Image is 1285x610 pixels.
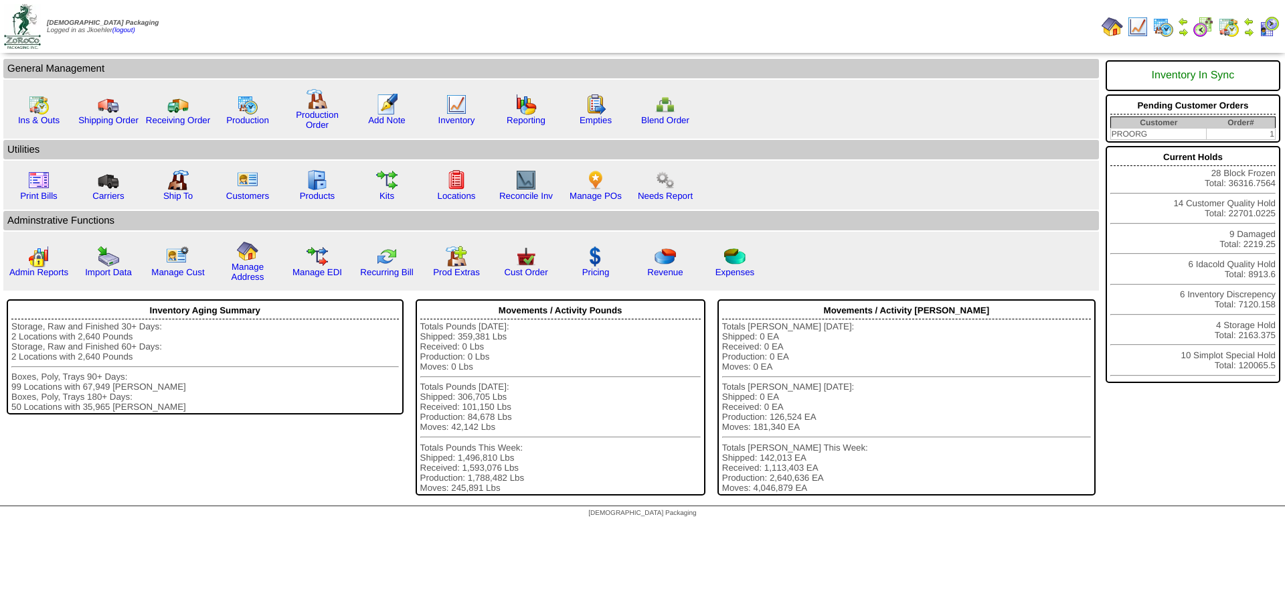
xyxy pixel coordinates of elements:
img: dollar.gif [585,246,606,267]
img: graph2.png [28,246,50,267]
img: calendarprod.gif [1152,16,1174,37]
a: Ins & Outs [18,115,60,125]
img: graph.gif [515,94,537,115]
img: factory.gif [307,88,328,110]
a: Print Bills [20,191,58,201]
div: Storage, Raw and Finished 30+ Days: 2 Locations with 2,640 Pounds Storage, Raw and Finished 60+ D... [11,321,399,412]
img: calendarprod.gif [237,94,258,115]
div: 28 Block Frozen Total: 36316.7564 14 Customer Quality Hold Total: 22701.0225 9 Damaged Total: 221... [1106,146,1280,383]
img: cust_order.png [515,246,537,267]
a: Kits [379,191,394,201]
img: network.png [655,94,676,115]
td: 1 [1207,129,1276,140]
a: Expenses [715,267,755,277]
img: line_graph2.gif [515,169,537,191]
a: (logout) [112,27,135,34]
img: edi.gif [307,246,328,267]
th: Customer [1110,117,1206,129]
img: calendarinout.gif [28,94,50,115]
td: General Management [3,59,1099,78]
div: Current Holds [1110,149,1276,166]
a: Production [226,115,269,125]
div: Pending Customer Orders [1110,97,1276,115]
div: Inventory Aging Summary [11,302,399,319]
td: PROORG [1110,129,1206,140]
img: truck2.gif [167,94,189,115]
a: Manage Cust [151,267,204,277]
div: Totals [PERSON_NAME] [DATE]: Shipped: 0 EA Received: 0 EA Production: 0 EA Moves: 0 EA Totals [PE... [722,321,1091,493]
img: arrowright.gif [1244,27,1254,37]
a: Customers [226,191,269,201]
a: Empties [580,115,612,125]
img: managecust.png [166,246,191,267]
a: Production Order [296,110,339,130]
th: Order# [1207,117,1276,129]
a: Locations [437,191,475,201]
a: Manage Address [232,262,264,282]
a: Shipping Order [78,115,139,125]
img: arrowleft.gif [1178,16,1189,27]
a: Blend Order [641,115,689,125]
img: workorder.gif [585,94,606,115]
a: Recurring Bill [360,267,413,277]
span: [DEMOGRAPHIC_DATA] Packaging [47,19,159,27]
img: cabinet.gif [307,169,328,191]
img: workflow.png [655,169,676,191]
td: Adminstrative Functions [3,211,1099,230]
img: factory2.gif [167,169,189,191]
a: Carriers [92,191,124,201]
a: Inventory [438,115,475,125]
img: calendarblend.gif [1193,16,1214,37]
img: truck3.gif [98,169,119,191]
img: invoice2.gif [28,169,50,191]
a: Needs Report [638,191,693,201]
img: pie_chart2.png [724,246,746,267]
div: Totals Pounds [DATE]: Shipped: 359,381 Lbs Received: 0 Lbs Production: 0 Lbs Moves: 0 Lbs Totals ... [420,321,701,493]
img: arrowleft.gif [1244,16,1254,27]
a: Ship To [163,191,193,201]
img: customers.gif [237,169,258,191]
div: Movements / Activity Pounds [420,302,701,319]
div: Inventory In Sync [1110,63,1276,88]
img: line_graph.gif [446,94,467,115]
a: Add Note [368,115,406,125]
a: Receiving Order [146,115,210,125]
img: zoroco-logo-small.webp [4,4,41,49]
img: locations.gif [446,169,467,191]
a: Manage EDI [292,267,342,277]
td: Utilities [3,140,1099,159]
img: pie_chart.png [655,246,676,267]
div: Movements / Activity [PERSON_NAME] [722,302,1091,319]
img: reconcile.gif [376,246,398,267]
a: Manage POs [570,191,622,201]
a: Import Data [85,267,132,277]
img: home.gif [1102,16,1123,37]
img: prodextras.gif [446,246,467,267]
img: po.png [585,169,606,191]
img: arrowright.gif [1178,27,1189,37]
img: orders.gif [376,94,398,115]
a: Cust Order [504,267,547,277]
span: Logged in as Jkoehler [47,19,159,34]
a: Reconcile Inv [499,191,553,201]
span: [DEMOGRAPHIC_DATA] Packaging [588,510,696,517]
a: Prod Extras [433,267,480,277]
img: truck.gif [98,94,119,115]
img: line_graph.gif [1127,16,1148,37]
a: Products [300,191,335,201]
img: home.gif [237,240,258,262]
a: Reporting [507,115,545,125]
a: Revenue [647,267,683,277]
img: import.gif [98,246,119,267]
a: Pricing [582,267,610,277]
img: workflow.gif [376,169,398,191]
a: Admin Reports [9,267,68,277]
img: calendarcustomer.gif [1258,16,1280,37]
img: calendarinout.gif [1218,16,1239,37]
